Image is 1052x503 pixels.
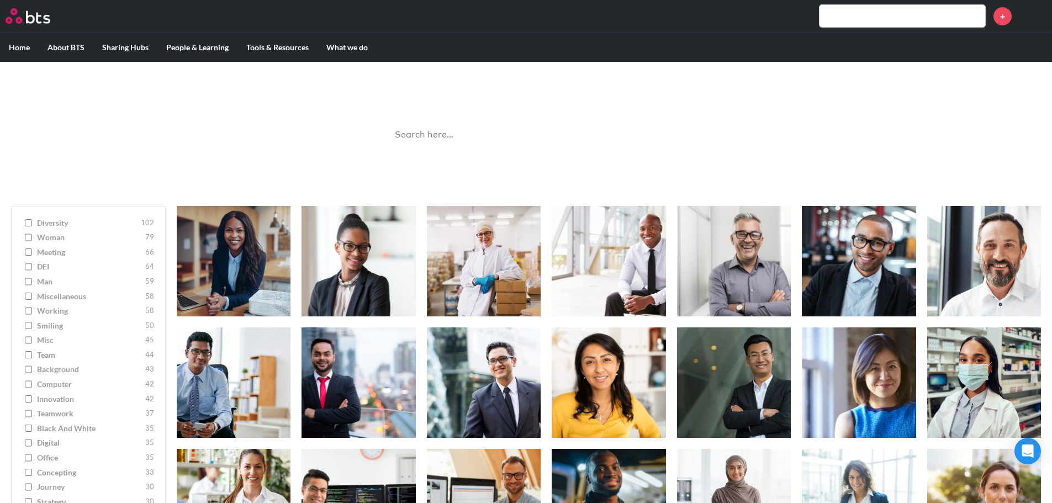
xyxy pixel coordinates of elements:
span: office [37,452,142,463]
input: working 58 [25,307,32,315]
input: concepting 33 [25,469,32,476]
span: 58 [145,291,154,302]
input: man 59 [25,278,32,285]
label: Tools & Resources [237,33,318,62]
span: meeting [37,247,142,258]
input: team 44 [25,351,32,359]
input: teamwork 37 [25,410,32,417]
span: DEI [37,261,142,272]
span: 35 [145,423,154,434]
span: working [37,305,142,316]
input: computer 42 [25,380,32,388]
input: DEI 64 [25,263,32,271]
label: People & Learning [157,33,237,62]
a: Profile [1020,3,1046,29]
span: computer [37,379,142,390]
span: 59 [145,276,154,287]
label: About BTS [39,33,93,62]
span: 64 [145,261,154,272]
span: misc [37,335,142,346]
p: Best reusable photos in one place [377,97,675,109]
input: Search here… [388,120,664,150]
input: journey 30 [25,483,32,491]
input: meeting 66 [25,248,32,256]
input: misc 45 [25,336,32,344]
span: team [37,350,142,361]
a: Ask a Question/Provide Feedback [462,161,590,172]
span: teamwork [37,408,142,419]
label: Sharing Hubs [93,33,157,62]
span: Black and White [37,423,142,434]
span: journey [37,481,142,493]
span: miscellaneous [37,291,142,302]
span: 66 [145,247,154,258]
input: diversity 102 [25,219,32,227]
h1: Image Gallery [377,73,675,98]
input: smiling 50 [25,322,32,330]
span: 79 [145,232,154,243]
span: background [37,364,142,375]
span: 43 [145,364,154,375]
span: 35 [145,437,154,448]
img: BTS Logo [6,8,50,24]
div: Open Intercom Messenger [1014,438,1041,464]
span: 102 [141,218,154,229]
span: man [37,276,142,287]
span: woman [37,232,142,243]
span: 33 [145,467,154,478]
span: 42 [145,379,154,390]
input: digital 35 [25,439,32,447]
input: innovation 42 [25,395,32,403]
input: office 35 [25,454,32,462]
span: 42 [145,394,154,405]
a: + [993,7,1012,25]
input: Black and White 35 [25,425,32,432]
span: 30 [145,481,154,493]
span: concepting [37,467,142,478]
input: background 43 [25,366,32,373]
span: smiling [37,320,142,331]
img: Ingmar Steeman [1020,3,1046,29]
label: What we do [318,33,377,62]
span: innovation [37,394,142,405]
span: 35 [145,452,154,463]
span: 37 [145,408,154,419]
input: woman 79 [25,234,32,241]
span: 44 [145,350,154,361]
span: 45 [145,335,154,346]
span: 50 [145,320,154,331]
span: diversity [37,218,138,229]
span: 58 [145,305,154,316]
a: Go home [6,8,71,24]
input: miscellaneous 58 [25,293,32,300]
span: digital [37,437,142,448]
